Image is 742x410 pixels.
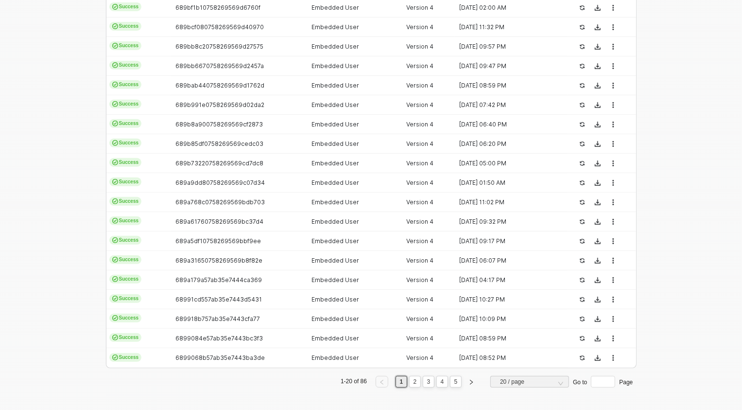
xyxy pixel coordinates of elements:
span: icon-download [595,63,601,69]
button: right [465,376,478,388]
span: Version 4 [406,140,433,147]
li: 3 [423,376,434,388]
li: 5 [450,376,462,388]
span: 6899068b57ab35e7443ba3de [175,354,265,361]
span: icon-cards [112,276,118,282]
span: Success [109,80,142,89]
div: [DATE] 02:00 AM [454,4,560,12]
span: Success [109,100,142,108]
span: icon-cards [112,315,118,321]
span: Embedded User [311,23,359,31]
a: 4 [438,376,447,387]
span: Embedded User [311,179,359,186]
li: 1 [396,376,407,388]
span: Success [109,275,142,284]
span: icon-cards [112,237,118,243]
span: Embedded User [311,296,359,303]
span: icon-success-page [579,63,585,69]
span: 689a9dd80758269569c07d34 [175,179,265,186]
div: [DATE] 10:09 PM [454,315,560,323]
span: Success [109,236,142,245]
div: [DATE] 08:59 PM [454,82,560,89]
span: icon-success-page [579,316,585,322]
li: 1-20 of 86 [339,376,368,388]
div: [DATE] 06:20 PM [454,140,560,148]
li: 4 [436,376,448,388]
span: icon-download [595,141,601,147]
span: icon-cards [112,43,118,49]
span: Version 4 [406,237,433,245]
span: 689bb8c20758269569d27575 [175,43,263,50]
span: Embedded User [311,62,359,70]
span: icon-success-page [579,219,585,225]
span: icon-success-page [579,141,585,147]
span: icon-success-page [579,102,585,108]
span: icon-cards [112,62,118,68]
span: Embedded User [311,315,359,322]
span: Version 4 [406,354,433,361]
span: icon-cards [112,121,118,126]
span: icon-success-page [579,5,585,11]
span: icon-download [595,316,601,322]
span: left [379,379,385,385]
span: Version 4 [406,335,433,342]
span: icon-download [595,297,601,303]
span: Version 4 [406,296,433,303]
span: icon-success-page [579,180,585,186]
span: 689b8a900758269569cf2873 [175,121,263,128]
span: Embedded User [311,43,359,50]
span: Version 4 [406,160,433,167]
span: Embedded User [311,237,359,245]
span: icon-cards [112,257,118,263]
input: Page Size [496,376,563,387]
span: Version 4 [406,257,433,264]
span: 68991cd557ab35e7443d5431 [175,296,262,303]
span: icon-download [595,83,601,89]
span: Embedded User [311,4,359,11]
a: 1 [397,376,406,387]
span: Version 4 [406,101,433,108]
span: icon-cards [112,355,118,360]
span: Version 4 [406,62,433,70]
span: 689b73220758269569cd7dc8 [175,160,263,167]
span: icon-download [595,336,601,341]
span: Embedded User [311,257,359,264]
span: icon-download [595,258,601,264]
span: Success [109,216,142,225]
div: [DATE] 04:17 PM [454,276,560,284]
span: Embedded User [311,276,359,284]
div: [DATE] 11:32 PM [454,23,560,31]
span: icon-cards [112,23,118,29]
span: Embedded User [311,335,359,342]
a: 5 [451,376,461,387]
span: 689918b757ab35e7443cfa77 [175,315,260,322]
div: [DATE] 08:59 PM [454,335,560,342]
span: Version 4 [406,276,433,284]
span: Embedded User [311,140,359,147]
span: Version 4 [406,315,433,322]
span: 689b85df0758269569cedc03 [175,140,263,147]
div: Go to Page [573,376,633,388]
span: icon-download [595,199,601,205]
div: [DATE] 09:47 PM [454,62,560,70]
span: icon-cards [112,101,118,107]
span: icon-cards [112,198,118,204]
span: Version 4 [406,198,433,206]
div: [DATE] 01:50 AM [454,179,560,187]
li: Previous Page [374,376,390,388]
span: 689a61760758269569bc37d4 [175,218,263,225]
span: icon-success-page [579,297,585,303]
span: Success [109,314,142,322]
span: icon-cards [112,179,118,185]
span: icon-download [595,122,601,127]
span: 689bb6670758269569d2457a [175,62,264,70]
span: right [468,379,474,385]
span: icon-download [595,44,601,50]
span: 689a768c0758269569bdb703 [175,198,265,206]
span: icon-success-page [579,83,585,89]
span: Version 4 [406,23,433,31]
span: icon-success-page [579,238,585,244]
span: Embedded User [311,160,359,167]
li: 2 [409,376,421,388]
span: Success [109,119,142,128]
